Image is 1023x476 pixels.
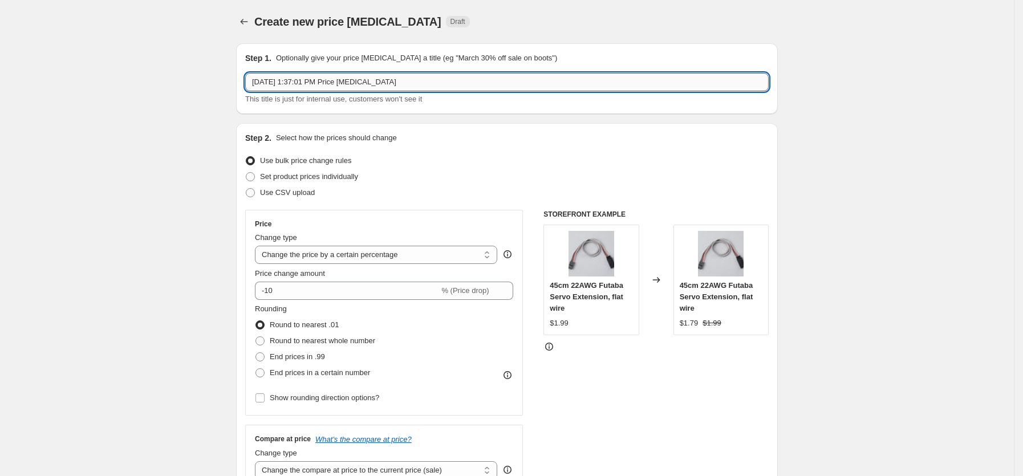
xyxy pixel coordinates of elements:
[550,281,623,312] span: 45cm 22AWG Futaba Servo Extension, flat wire
[255,269,325,278] span: Price change amount
[703,318,721,329] strike: $1.99
[270,368,370,377] span: End prices in a certain number
[245,95,422,103] span: This title is just for internal use, customers won't see it
[543,210,769,219] h6: STOREFRONT EXAMPLE
[255,434,311,444] h3: Compare at price
[502,464,513,475] div: help
[270,393,379,402] span: Show rounding direction options?
[255,449,297,457] span: Change type
[270,352,325,361] span: End prices in .99
[255,233,297,242] span: Change type
[441,286,489,295] span: % (Price drop)
[245,52,271,64] h2: Step 1.
[502,249,513,260] div: help
[270,320,339,329] span: Round to nearest .01
[680,281,753,312] span: 45cm 22AWG Futaba Servo Extension, flat wire
[698,231,744,276] img: fuse-battery-45cm-22awg-futaba-servo-extension-flat-wire-28636080209997_80x.jpg
[276,132,397,144] p: Select how the prices should change
[260,188,315,197] span: Use CSV upload
[245,132,271,144] h2: Step 2.
[245,73,769,91] input: 30% off holiday sale
[255,304,287,313] span: Rounding
[236,14,252,30] button: Price change jobs
[450,17,465,26] span: Draft
[254,15,441,28] span: Create new price [MEDICAL_DATA]
[260,156,351,165] span: Use bulk price change rules
[260,172,358,181] span: Set product prices individually
[680,318,699,329] div: $1.79
[270,336,375,345] span: Round to nearest whole number
[569,231,614,276] img: fuse-battery-45cm-22awg-futaba-servo-extension-flat-wire-28636080209997_80x.jpg
[276,52,557,64] p: Optionally give your price [MEDICAL_DATA] a title (eg "March 30% off sale on boots")
[550,318,569,329] div: $1.99
[255,282,439,300] input: -15
[255,219,271,229] h3: Price
[315,435,412,444] button: What's the compare at price?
